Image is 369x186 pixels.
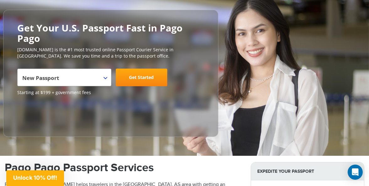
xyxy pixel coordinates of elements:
span: New Passport [22,71,105,89]
span: Starting at $199 + government fees [17,89,204,96]
iframe: Customer reviews powered by Trustpilot [17,99,64,130]
h1: Pago Pago Passport Services [5,162,241,173]
h2: Get Your U.S. Passport Fast in Pago Pago [17,23,204,43]
span: New Passport [17,69,111,86]
span: Unlock 10% Off! [13,174,57,181]
div: Open Intercom Messenger [348,165,363,180]
p: [DOMAIN_NAME] is the #1 most trusted online Passport Courier Service in [GEOGRAPHIC_DATA]. We sav... [17,47,204,59]
div: Unlock 10% Off! [6,170,64,186]
a: Get Started [116,69,167,86]
strong: Expedite Your Passport [251,162,364,180]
